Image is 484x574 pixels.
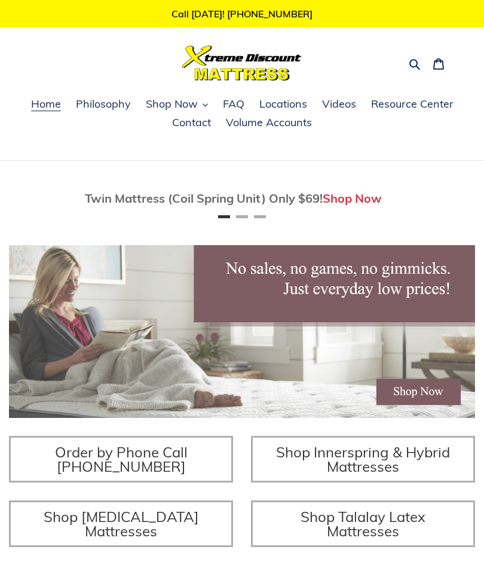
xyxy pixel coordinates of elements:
span: Shop Now [146,97,198,111]
span: Order by Phone Call [PHONE_NUMBER] [55,443,188,475]
a: Locations [253,96,313,114]
span: Volume Accounts [226,115,312,130]
a: Order by Phone Call [PHONE_NUMBER] [9,436,233,483]
button: Page 3 [254,215,266,218]
a: Volume Accounts [220,114,318,132]
a: Shop [MEDICAL_DATA] Mattresses [9,500,233,547]
span: Home [31,97,61,111]
button: Shop Now [140,96,214,114]
span: Philosophy [76,97,131,111]
a: Shop Talalay Latex Mattresses [251,500,475,547]
a: Resource Center [365,96,460,114]
img: herobannermay2022-1652879215306_1200x.jpg [9,245,475,418]
span: Shop Innerspring & Hybrid Mattresses [276,443,450,475]
span: Twin Mattress (Coil Spring Unit) Only $69! [85,191,323,206]
span: Resource Center [371,97,454,111]
a: Contact [166,114,217,132]
button: Page 2 [236,215,248,218]
a: Shop Innerspring & Hybrid Mattresses [251,436,475,483]
span: Videos [322,97,356,111]
img: Xtreme Discount Mattress [182,45,302,81]
button: Page 1 [218,215,230,218]
span: Locations [259,97,307,111]
a: Shop Now [323,191,382,206]
span: Shop Talalay Latex Mattresses [301,508,425,540]
span: FAQ [223,97,244,111]
a: Home [25,96,67,114]
a: FAQ [217,96,250,114]
span: Shop [MEDICAL_DATA] Mattresses [44,508,199,540]
a: Videos [316,96,362,114]
span: Contact [172,115,211,130]
a: Philosophy [70,96,137,114]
